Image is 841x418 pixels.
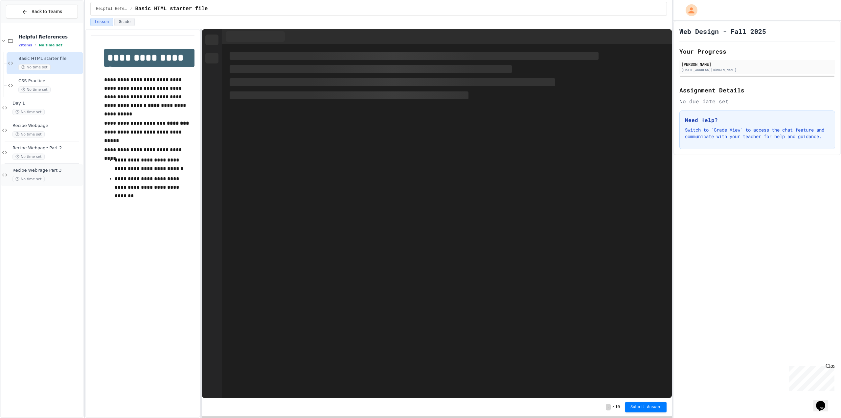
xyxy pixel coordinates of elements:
span: No time set [39,43,62,47]
button: Lesson [90,18,113,26]
iframe: chat widget [813,392,834,411]
p: Switch to "Grade View" to access the chat feature and communicate with your teacher for help and ... [685,127,830,140]
button: Back to Teams [6,5,78,19]
iframe: chat widget [786,363,834,391]
span: / [130,6,132,12]
div: [EMAIL_ADDRESS][DOMAIN_NAME] [681,67,833,72]
h1: Web Design - Fall 2025 [679,27,766,36]
div: My Account [679,3,699,18]
span: Recipe Webpage Part 2 [12,145,82,151]
span: - [606,404,611,410]
button: Grade [114,18,135,26]
span: No time set [18,64,51,70]
span: Recipe WebPage Part 3 [12,168,82,173]
span: Day 1 [12,101,82,106]
span: No time set [18,86,51,93]
button: Submit Answer [625,402,667,412]
span: No time set [12,176,45,182]
h3: Need Help? [685,116,830,124]
span: 2 items [18,43,32,47]
span: Helpful References [18,34,82,40]
div: Chat with us now!Close [3,3,45,42]
span: 10 [615,405,620,410]
span: Submit Answer [630,405,661,410]
span: No time set [12,154,45,160]
h2: Your Progress [679,47,835,56]
span: • [35,42,36,48]
span: No time set [12,131,45,137]
div: No due date set [679,97,835,105]
span: No time set [12,109,45,115]
span: Basic HTML starter file [135,5,208,13]
span: Helpful References [96,6,127,12]
span: CSS Practice [18,78,82,84]
div: [PERSON_NAME] [681,61,833,67]
h2: Assignment Details [679,86,835,95]
span: Recipe Webpage [12,123,82,129]
span: / [612,405,614,410]
span: Back to Teams [32,8,62,15]
span: Basic HTML starter file [18,56,82,61]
